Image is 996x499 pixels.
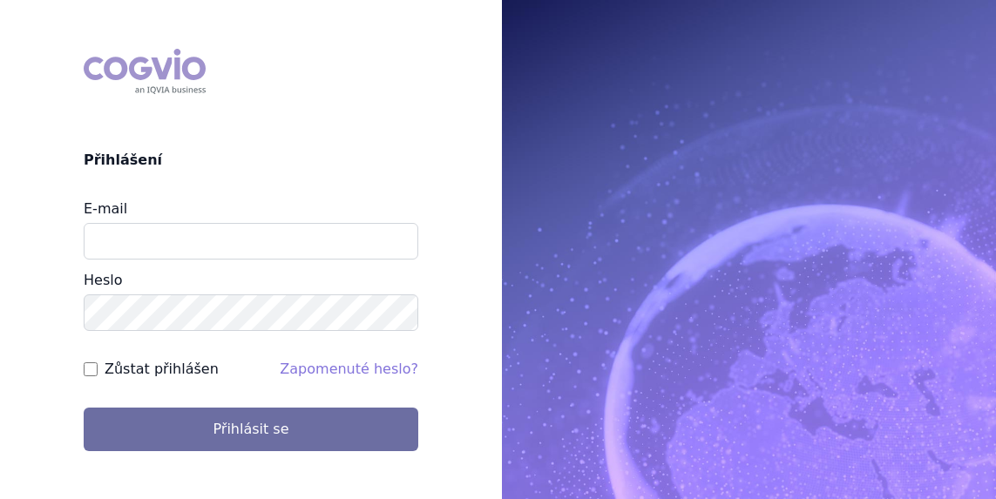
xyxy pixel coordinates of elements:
[105,359,219,380] label: Zůstat přihlášen
[84,200,127,217] label: E-mail
[84,272,122,288] label: Heslo
[280,361,418,377] a: Zapomenuté heslo?
[84,408,418,451] button: Přihlásit se
[84,49,206,94] div: COGVIO
[84,150,418,171] h2: Přihlášení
